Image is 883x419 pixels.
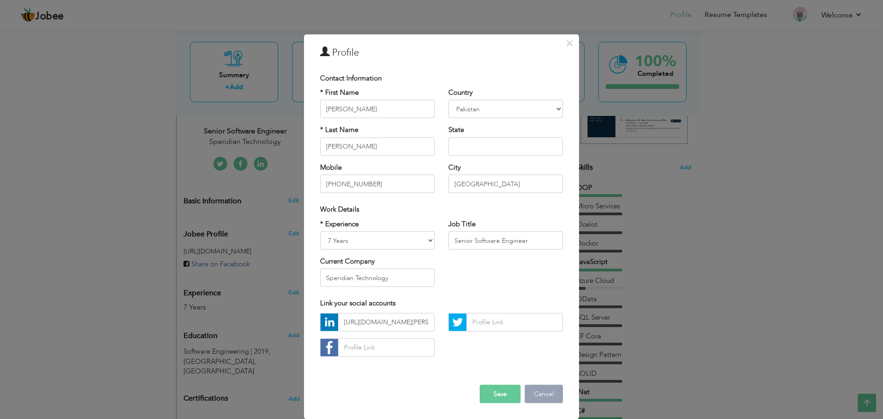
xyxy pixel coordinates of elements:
label: * Last Name [320,125,358,135]
button: Save [480,385,521,403]
label: Job Title [448,219,476,229]
input: Profile Link [338,338,435,356]
button: Cancel [525,385,563,403]
img: facebook [321,339,338,356]
span: Link your social accounts [320,298,396,308]
h3: Profile [320,46,563,59]
input: Profile Link [338,313,435,331]
input: Profile Link [466,313,563,331]
img: linkedin [321,313,338,331]
span: × [566,34,573,51]
label: Country [448,88,473,98]
span: Work Details [320,205,359,214]
button: Close [562,35,577,50]
label: City [448,162,461,172]
label: Current Company [320,257,375,266]
label: * Experience [320,219,359,229]
label: Mobile [320,162,342,172]
label: * First Name [320,88,359,98]
span: Contact Information [320,73,382,82]
label: State [448,125,464,135]
img: Twitter [449,313,466,331]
